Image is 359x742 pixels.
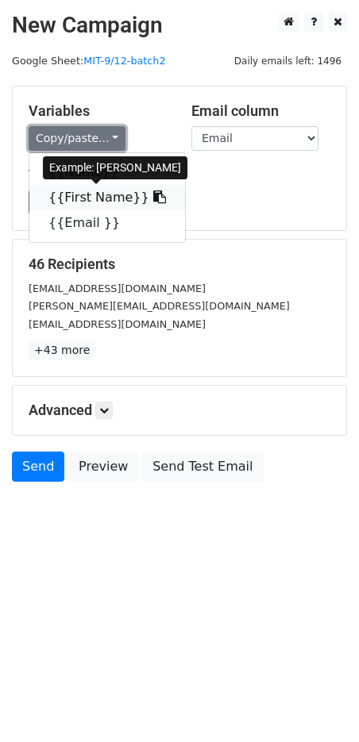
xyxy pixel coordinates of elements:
[12,12,347,39] h2: New Campaign
[29,185,185,210] a: {{First Name}}
[280,666,359,742] iframe: Chat Widget
[29,300,290,312] small: [PERSON_NAME][EMAIL_ADDRESS][DOMAIN_NAME]
[43,156,187,179] div: Example: [PERSON_NAME]
[29,160,185,185] a: {{Name}}
[83,55,165,67] a: MIT-9/12-batch2
[229,55,347,67] a: Daily emails left: 1496
[29,318,206,330] small: [EMAIL_ADDRESS][DOMAIN_NAME]
[12,55,166,67] small: Google Sheet:
[29,102,168,120] h5: Variables
[29,256,330,273] h5: 46 Recipients
[29,283,206,294] small: [EMAIL_ADDRESS][DOMAIN_NAME]
[191,102,330,120] h5: Email column
[12,452,64,482] a: Send
[29,126,125,151] a: Copy/paste...
[68,452,138,482] a: Preview
[142,452,263,482] a: Send Test Email
[229,52,347,70] span: Daily emails left: 1496
[29,210,185,236] a: {{Email }}
[29,402,330,419] h5: Advanced
[29,340,95,360] a: +43 more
